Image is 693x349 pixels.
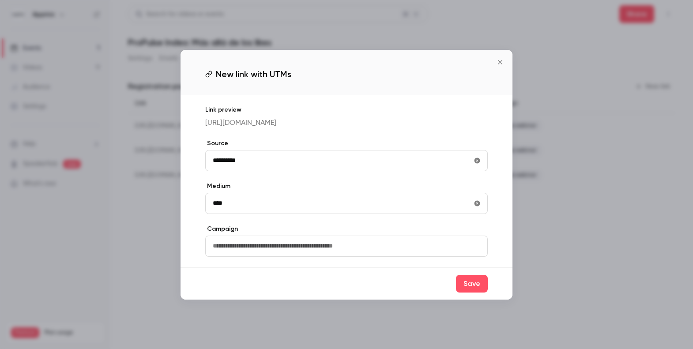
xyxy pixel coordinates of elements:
label: Medium [205,182,488,191]
p: [URL][DOMAIN_NAME] [205,118,488,128]
label: Source [205,139,488,148]
button: utmSource [470,154,484,168]
label: Campaign [205,225,488,233]
button: utmMedium [470,196,484,210]
span: New link with UTMs [216,68,291,81]
button: Save [456,275,488,293]
p: Link preview [205,105,488,114]
button: Close [491,53,509,71]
